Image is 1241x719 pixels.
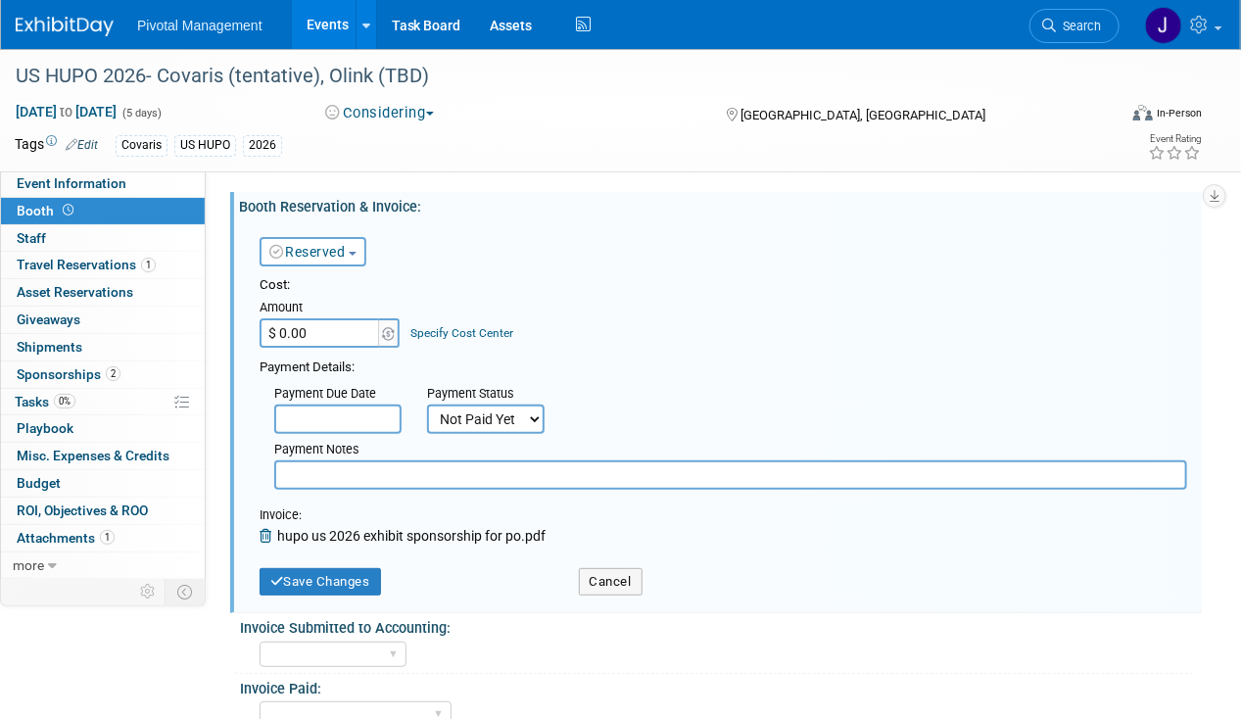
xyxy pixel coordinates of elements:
[274,385,398,405] div: Payment Due Date
[1,361,205,388] a: Sponsorships2
[1,198,205,224] a: Booth
[131,579,166,604] td: Personalize Event Tab Strip
[260,276,1187,295] div: Cost:
[1145,7,1182,44] img: Jessica Gatton
[1,470,205,497] a: Budget
[1133,105,1153,120] img: Format-Inperson.png
[1,334,205,360] a: Shipments
[9,59,1101,94] div: US HUPO 2026- Covaris (tentative), Olink (TBD)
[1,170,205,197] a: Event Information
[1,279,205,306] a: Asset Reservations
[319,103,442,123] button: Considering
[174,135,236,156] div: US HUPO
[116,135,167,156] div: Covaris
[57,104,75,120] span: to
[100,530,115,545] span: 1
[411,326,514,340] a: Specify Cost Center
[15,103,118,120] span: [DATE] [DATE]
[579,568,643,596] button: Cancel
[741,108,986,122] span: [GEOGRAPHIC_DATA], [GEOGRAPHIC_DATA]
[1029,9,1120,43] a: Search
[106,366,120,381] span: 2
[1,307,205,333] a: Giveaways
[240,674,1193,698] div: Invoice Paid:
[17,312,80,327] span: Giveaways
[13,557,44,573] span: more
[1028,102,1202,131] div: Event Format
[1,389,205,415] a: Tasks0%
[15,134,98,157] td: Tags
[17,175,126,191] span: Event Information
[269,244,346,260] a: Reserved
[166,579,206,604] td: Toggle Event Tabs
[17,420,73,436] span: Playbook
[17,203,77,218] span: Booth
[1,252,205,278] a: Travel Reservations1
[274,441,1187,460] div: Payment Notes
[260,568,381,596] button: Save Changes
[239,192,1202,216] div: Booth Reservation & Invoice:
[17,366,120,382] span: Sponsorships
[17,530,115,546] span: Attachments
[66,138,98,152] a: Edit
[243,135,282,156] div: 2026
[1,225,205,252] a: Staff
[1056,19,1101,33] span: Search
[17,257,156,272] span: Travel Reservations
[260,354,1187,377] div: Payment Details:
[54,394,75,408] span: 0%
[240,613,1193,638] div: Invoice Submitted to Accounting:
[1,525,205,551] a: Attachments1
[1,552,205,579] a: more
[17,284,133,300] span: Asset Reservations
[260,237,366,266] button: Reserved
[59,203,77,217] span: Booth not reserved yet
[17,339,82,355] span: Shipments
[1156,106,1202,120] div: In-Person
[137,18,263,33] span: Pivotal Management
[277,528,546,544] span: hupo us 2026 exhibit sponsorship for po.pdf
[260,528,277,544] a: Remove Attachment
[120,107,162,120] span: (5 days)
[17,503,148,518] span: ROI, Objectives & ROO
[1,498,205,524] a: ROI, Objectives & ROO
[141,258,156,272] span: 1
[1,415,205,442] a: Playbook
[1148,134,1201,144] div: Event Rating
[16,17,114,36] img: ExhibitDay
[17,230,46,246] span: Staff
[17,448,169,463] span: Misc. Expenses & Credits
[427,385,558,405] div: Payment Status
[260,299,402,318] div: Amount
[15,394,75,409] span: Tasks
[17,475,61,491] span: Budget
[1,443,205,469] a: Misc. Expenses & Credits
[260,506,546,526] div: Invoice:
